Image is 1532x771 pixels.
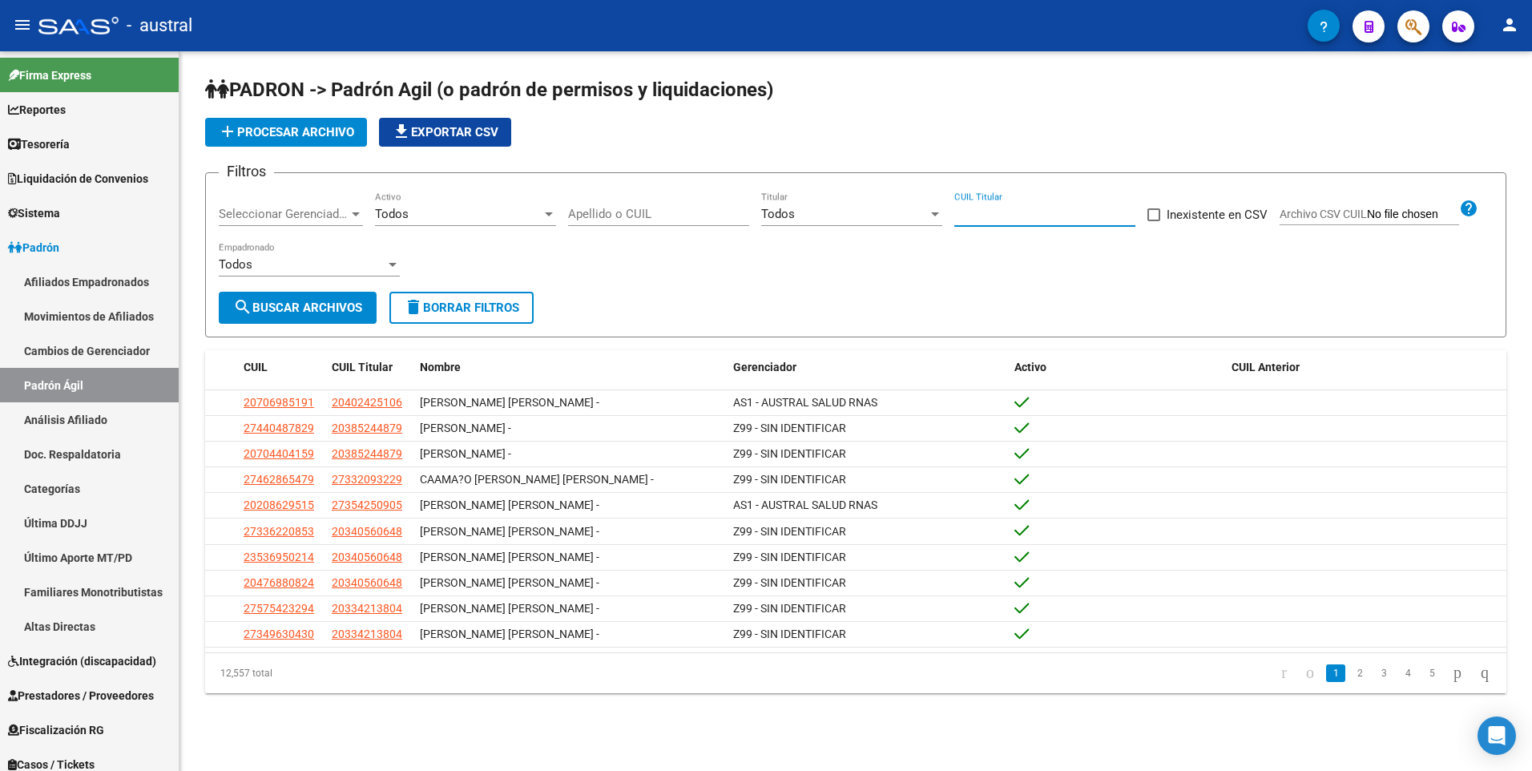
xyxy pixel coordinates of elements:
[244,551,314,563] span: 23536950214
[1350,664,1369,682] a: 2
[1374,664,1393,682] a: 3
[1422,664,1441,682] a: 5
[8,135,70,153] span: Tesorería
[244,525,314,538] span: 27336220853
[1478,717,1516,755] div: Open Intercom Messenger
[13,15,32,34] mat-icon: menu
[332,576,402,589] span: 20340560648
[733,361,796,373] span: Gerenciador
[205,79,773,101] span: PADRON -> Padrón Agil (o padrón de permisos y liquidaciones)
[1326,664,1345,682] a: 1
[332,473,402,486] span: 27332093229
[219,257,252,272] span: Todos
[8,101,66,119] span: Reportes
[733,576,846,589] span: Z99 - SIN IDENTIFICAR
[1280,208,1367,220] span: Archivo CSV CUIL
[392,125,498,139] span: Exportar CSV
[244,396,314,409] span: 20706985191
[733,473,846,486] span: Z99 - SIN IDENTIFICAR
[420,525,599,538] span: [PERSON_NAME] [PERSON_NAME] -
[233,297,252,317] mat-icon: search
[332,499,402,511] span: 27354250905
[733,551,846,563] span: Z99 - SIN IDENTIFICAR
[733,447,846,460] span: Z99 - SIN IDENTIFICAR
[1324,660,1348,687] li: page 1
[420,576,599,589] span: [PERSON_NAME] [PERSON_NAME] -
[1420,660,1444,687] li: page 5
[8,721,104,739] span: Fiscalización RG
[332,602,402,615] span: 20334213804
[733,396,877,409] span: AS1 - AUSTRAL SALUD RNAS
[420,551,599,563] span: [PERSON_NAME] [PERSON_NAME] -
[244,576,314,589] span: 20476880824
[1014,361,1046,373] span: Activo
[761,207,795,221] span: Todos
[219,160,274,183] h3: Filtros
[1167,205,1268,224] span: Inexistente en CSV
[332,422,402,434] span: 20385244879
[332,447,402,460] span: 20385244879
[8,170,148,188] span: Liquidación de Convenios
[379,118,511,147] button: Exportar CSV
[727,350,1008,385] datatable-header-cell: Gerenciador
[733,602,846,615] span: Z99 - SIN IDENTIFICAR
[420,628,599,640] span: [PERSON_NAME] [PERSON_NAME] -
[733,499,877,511] span: AS1 - AUSTRAL SALUD RNAS
[205,653,462,693] div: 12,557 total
[244,602,314,615] span: 27575423294
[733,628,846,640] span: Z99 - SIN IDENTIFICAR
[375,207,409,221] span: Todos
[733,422,846,434] span: Z99 - SIN IDENTIFICAR
[218,125,354,139] span: Procesar archivo
[392,122,411,141] mat-icon: file_download
[244,499,314,511] span: 20208629515
[244,628,314,640] span: 27349630430
[1446,664,1469,682] a: go to next page
[420,499,599,511] span: [PERSON_NAME] [PERSON_NAME] -
[218,122,237,141] mat-icon: add
[8,239,59,256] span: Padrón
[1274,664,1294,682] a: go to first page
[332,551,402,563] span: 20340560648
[1474,664,1496,682] a: go to last page
[404,301,519,315] span: Borrar Filtros
[332,525,402,538] span: 20340560648
[420,602,599,615] span: [PERSON_NAME] [PERSON_NAME] -
[332,396,402,409] span: 20402425106
[127,8,192,43] span: - austral
[1396,660,1420,687] li: page 4
[389,292,534,324] button: Borrar Filtros
[1459,199,1478,218] mat-icon: help
[420,473,654,486] span: CAAMA?O [PERSON_NAME] [PERSON_NAME] -
[244,361,268,373] span: CUIL
[332,361,393,373] span: CUIL Titular
[8,687,154,704] span: Prestadores / Proveedores
[404,297,423,317] mat-icon: delete
[1299,664,1321,682] a: go to previous page
[8,67,91,84] span: Firma Express
[1348,660,1372,687] li: page 2
[1372,660,1396,687] li: page 3
[8,652,156,670] span: Integración (discapacidad)
[233,301,362,315] span: Buscar Archivos
[244,473,314,486] span: 27462865479
[413,350,727,385] datatable-header-cell: Nombre
[420,447,511,460] span: [PERSON_NAME] -
[1500,15,1519,34] mat-icon: person
[420,361,461,373] span: Nombre
[420,422,511,434] span: [PERSON_NAME] -
[733,525,846,538] span: Z99 - SIN IDENTIFICAR
[1008,350,1225,385] datatable-header-cell: Activo
[1232,361,1300,373] span: CUIL Anterior
[1398,664,1417,682] a: 4
[1367,208,1459,222] input: Archivo CSV CUIL
[1225,350,1506,385] datatable-header-cell: CUIL Anterior
[325,350,413,385] datatable-header-cell: CUIL Titular
[244,422,314,434] span: 27440487829
[219,292,377,324] button: Buscar Archivos
[237,350,325,385] datatable-header-cell: CUIL
[205,118,367,147] button: Procesar archivo
[332,628,402,640] span: 20334213804
[8,204,60,222] span: Sistema
[219,207,349,221] span: Seleccionar Gerenciador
